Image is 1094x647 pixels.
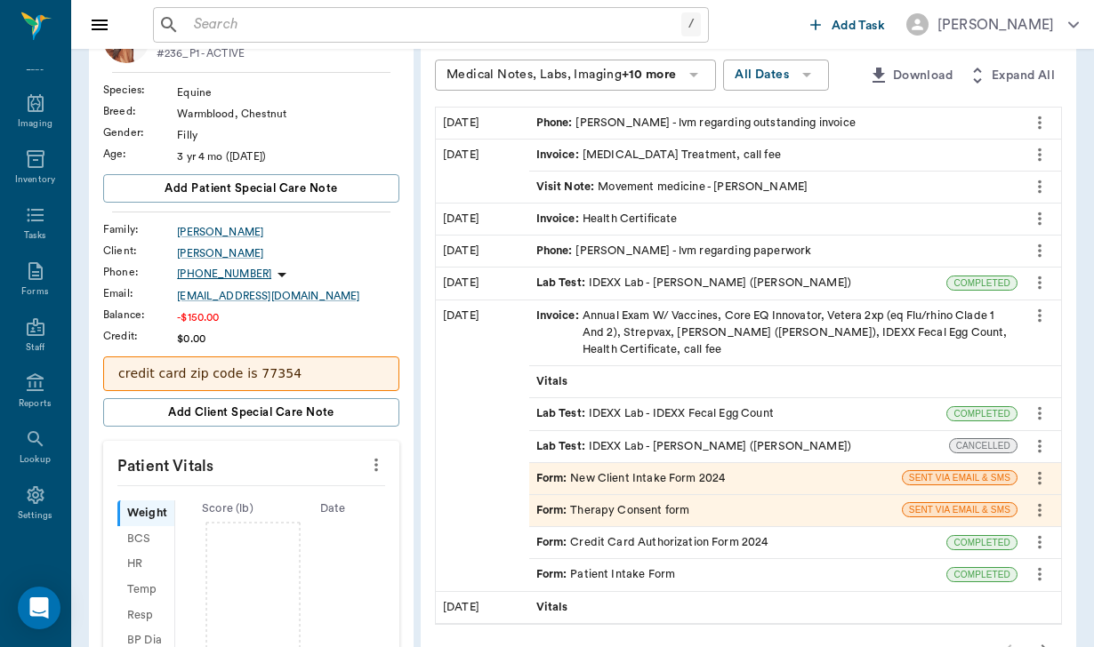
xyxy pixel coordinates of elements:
[177,224,399,240] a: [PERSON_NAME]
[177,245,399,261] a: [PERSON_NAME]
[117,526,174,552] div: BCS
[946,406,1018,421] div: COMPLETED
[536,470,726,487] div: New Client Intake Form 2024
[103,328,177,344] div: Credit :
[803,8,892,41] button: Add Task
[1026,559,1054,589] button: more
[436,300,529,591] div: [DATE]
[1026,172,1054,202] button: more
[117,552,174,578] div: HR
[536,438,852,455] div: IDEXX Lab - [PERSON_NAME] ([PERSON_NAME])
[903,503,1017,516] span: SENT VIA EMAIL & SMS
[937,14,1054,36] div: [PERSON_NAME]
[536,405,589,422] span: Lab Test :
[536,308,1010,359] div: Annual Exam W/ Vaccines, Core EQ Innovator, Vetera 2xp (eq Flu/rhino Clade 1 And 2), Strepvax, [P...
[536,179,599,196] span: Visit Note :
[436,236,529,267] div: [DATE]
[536,275,589,292] span: Lab Test :
[436,204,529,235] div: [DATE]
[536,179,808,196] div: Movement medicine - [PERSON_NAME]
[1026,431,1054,461] button: more
[18,587,60,629] div: Open Intercom Messenger
[280,500,385,517] div: Date
[681,12,701,36] div: /
[117,577,174,603] div: Temp
[947,407,1017,420] span: COMPLETED
[536,566,571,583] span: Form :
[436,108,529,139] div: [DATE]
[536,115,856,132] div: [PERSON_NAME] - lvm regarding outstanding invoice
[536,534,768,551] div: Credit Card Authorization Form 2024
[117,603,174,628] div: Resp
[103,285,177,301] div: Email :
[103,307,177,323] div: Balance :
[177,84,399,100] div: Equine
[992,65,1055,87] span: Expand All
[536,243,576,260] span: Phone :
[861,60,960,92] button: Download
[622,68,676,81] b: +10 more
[177,148,399,164] div: 3 yr 4 mo ([DATE])
[1026,527,1054,557] button: more
[1026,268,1054,298] button: more
[103,146,177,162] div: Age :
[536,275,852,292] div: IDEXX Lab - [PERSON_NAME] ([PERSON_NAME])
[436,140,529,203] div: [DATE]
[536,147,781,164] div: [MEDICAL_DATA] Treatment, call fee
[103,82,177,98] div: Species :
[103,264,177,280] div: Phone :
[103,221,177,237] div: Family :
[18,117,52,131] div: Imaging
[1026,463,1054,493] button: more
[536,599,572,616] span: Vitals
[52,5,56,44] h6: Nectar
[1026,398,1054,428] button: more
[157,45,245,61] p: #236_P1 - ACTIVE
[19,397,52,411] div: Reports
[103,103,177,119] div: Breed :
[723,60,829,91] button: All Dates
[950,439,1017,452] span: CANCELLED
[1026,140,1054,170] button: more
[177,288,399,304] a: [EMAIL_ADDRESS][DOMAIN_NAME]
[175,500,280,517] div: Score ( lb )
[536,470,571,487] span: Form :
[949,438,1018,453] div: CANCELLED
[446,64,676,86] div: Medical Notes, Labs, Imaging
[536,566,676,583] div: Patient Intake Form
[536,405,774,422] div: IDEXX Lab - IDEXX Fecal Egg Count
[947,276,1017,290] span: COMPLETED
[536,211,678,228] div: Health Certificate
[103,124,177,140] div: Gender :
[177,106,399,122] div: Warmblood, Chestnut
[187,12,681,37] input: Search
[15,173,55,187] div: Inventory
[892,8,1093,41] button: [PERSON_NAME]
[18,509,53,523] div: Settings
[536,308,583,359] span: Invoice :
[103,243,177,259] div: Client :
[20,453,51,467] div: Lookup
[436,592,529,623] div: [DATE]
[1026,300,1054,331] button: more
[536,373,572,390] span: Vitals
[168,403,334,422] span: Add client Special Care Note
[1026,204,1054,234] button: more
[24,229,46,243] div: Tasks
[177,309,399,325] div: -$150.00
[947,568,1017,581] span: COMPLETED
[536,243,812,260] div: [PERSON_NAME] - lvm regarding paperwork
[1026,236,1054,266] button: more
[436,268,529,299] div: [DATE]
[536,502,571,519] span: Form :
[946,276,1018,291] div: COMPLETED
[177,127,399,143] div: Filly
[1026,495,1054,525] button: more
[536,115,576,132] span: Phone :
[362,450,390,480] button: more
[82,7,117,43] button: Close drawer
[118,364,384,383] p: credit card zip code is 77354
